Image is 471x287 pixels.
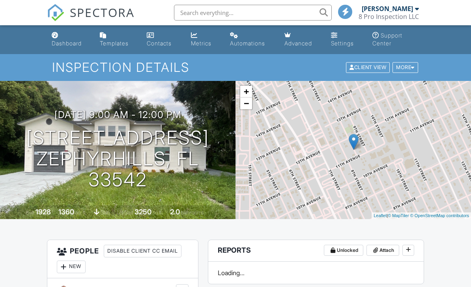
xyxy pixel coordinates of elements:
[181,210,204,216] span: bathrooms
[144,28,181,51] a: Contacts
[75,210,86,216] span: sq. ft.
[54,109,181,120] h3: [DATE] 9:00 am - 12:00 pm
[374,213,387,218] a: Leaflet
[410,213,469,218] a: © OpenStreetMap contributors
[49,28,90,51] a: Dashboard
[240,98,252,109] a: Zoom out
[331,40,354,47] div: Settings
[359,13,419,21] div: 8 Pro Inspection LLC
[328,28,363,51] a: Settings
[47,240,198,278] h3: People
[240,86,252,98] a: Zoom in
[153,210,163,216] span: sq.ft.
[388,213,409,218] a: © MapTiler
[70,4,135,21] span: SPECTORA
[372,212,471,219] div: |
[188,28,221,51] a: Metrics
[191,40,211,47] div: Metrics
[47,4,64,21] img: The Best Home Inspection Software - Spectora
[345,64,392,70] a: Client View
[369,28,422,51] a: Support Center
[26,210,34,216] span: Built
[147,40,172,47] div: Contacts
[101,210,109,216] span: slab
[52,60,419,74] h1: Inspection Details
[117,210,133,216] span: Lot Size
[281,28,321,51] a: Advanced
[372,32,402,47] div: Support Center
[135,208,151,216] div: 3250
[57,261,86,273] div: New
[346,62,390,73] div: Client View
[13,128,223,190] h1: [STREET_ADDRESS] Zephyrhills, FL 33542
[392,62,418,73] div: More
[97,28,137,51] a: Templates
[47,11,135,27] a: SPECTORA
[36,208,51,216] div: 1928
[104,245,181,257] div: Disable Client CC Email
[362,5,413,13] div: [PERSON_NAME]
[100,40,129,47] div: Templates
[230,40,265,47] div: Automations
[227,28,275,51] a: Automations (Basic)
[52,40,82,47] div: Dashboard
[170,208,180,216] div: 2.0
[174,5,332,21] input: Search everything...
[284,40,312,47] div: Advanced
[58,208,74,216] div: 1360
